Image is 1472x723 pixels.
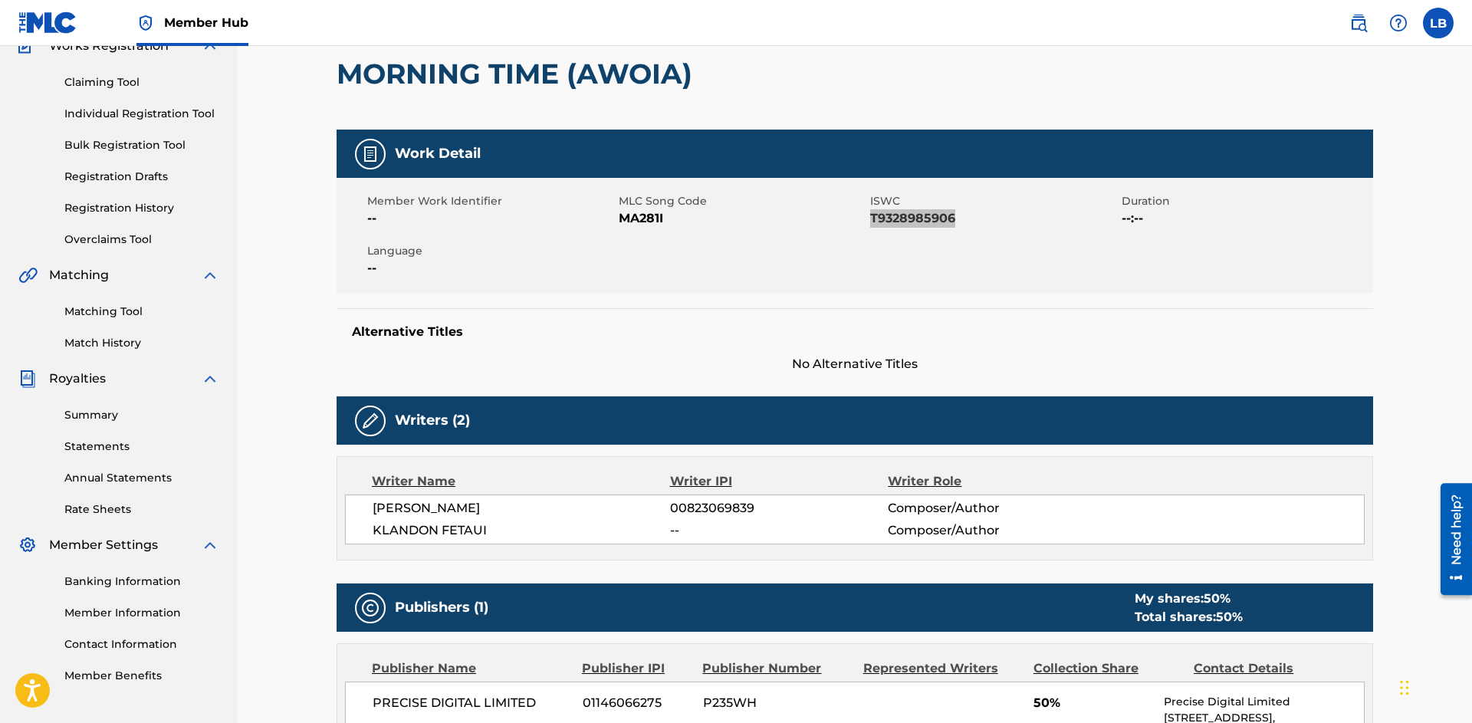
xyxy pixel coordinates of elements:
a: Matching Tool [64,304,219,320]
img: help [1389,14,1408,32]
span: T9328985906 [870,209,1118,228]
div: Publisher Number [702,659,851,678]
h5: Writers (2) [395,412,470,429]
a: Individual Registration Tool [64,106,219,122]
span: Composer/Author [888,521,1086,540]
span: No Alternative Titles [337,355,1373,373]
span: -- [670,521,888,540]
span: Duration [1122,193,1369,209]
span: Works Registration [49,37,169,55]
a: Member Benefits [64,668,219,684]
img: Matching [18,266,38,284]
a: Rate Sheets [64,501,219,518]
iframe: Resource Center [1429,476,1472,603]
img: Works Registration [18,37,38,55]
a: Statements [64,439,219,455]
a: Annual Statements [64,470,219,486]
span: Language [367,243,615,259]
div: Writer Name [372,472,670,491]
img: expand [201,266,219,284]
h5: Publishers (1) [395,599,488,616]
img: search [1349,14,1368,32]
a: Claiming Tool [64,74,219,90]
a: Bulk Registration Tool [64,137,219,153]
div: User Menu [1423,8,1454,38]
iframe: Chat Widget [1395,649,1472,723]
img: Publishers [361,599,379,617]
div: Writer Role [888,472,1086,491]
span: P235WH [703,694,852,712]
div: My shares: [1135,590,1243,608]
img: Writers [361,412,379,430]
a: Contact Information [64,636,219,652]
div: Total shares: [1135,608,1243,626]
span: 01146066275 [583,694,692,712]
span: 50% [1033,694,1152,712]
div: Contact Details [1194,659,1342,678]
span: 50 % [1216,610,1243,624]
a: Match History [64,335,219,351]
a: Summary [64,407,219,423]
h5: Work Detail [395,145,481,163]
span: KLANDON FETAUI [373,521,670,540]
h2: MORNING TIME (AWOIA) [337,57,700,91]
a: Member Information [64,605,219,621]
img: Work Detail [361,145,379,163]
h5: Alternative Titles [352,324,1358,340]
span: Member Hub [164,14,248,31]
span: -- [367,259,615,278]
img: Member Settings [18,536,37,554]
a: Banking Information [64,573,219,590]
img: MLC Logo [18,12,77,34]
span: ISWC [870,193,1118,209]
div: Writer IPI [670,472,889,491]
span: Member Work Identifier [367,193,615,209]
a: Registration Drafts [64,169,219,185]
div: Represented Writers [863,659,1022,678]
span: Royalties [49,370,106,388]
span: [PERSON_NAME] [373,499,670,518]
div: Help [1383,8,1414,38]
img: expand [201,37,219,55]
p: Precise Digital Limited [1164,694,1364,710]
span: PRECISE DIGITAL LIMITED [373,694,571,712]
img: expand [201,370,219,388]
div: Collection Share [1033,659,1182,678]
div: Publisher IPI [582,659,691,678]
a: Overclaims Tool [64,232,219,248]
img: Royalties [18,370,37,388]
span: Member Settings [49,536,158,554]
span: 00823069839 [670,499,888,518]
img: Top Rightsholder [136,14,155,32]
img: expand [201,536,219,554]
span: Matching [49,266,109,284]
div: Publisher Name [372,659,570,678]
div: Drag [1400,665,1409,711]
span: --:-- [1122,209,1369,228]
span: MLC Song Code [619,193,866,209]
span: -- [367,209,615,228]
a: Public Search [1343,8,1374,38]
span: MA281I [619,209,866,228]
span: 50 % [1204,591,1230,606]
span: Composer/Author [888,499,1086,518]
a: Registration History [64,200,219,216]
